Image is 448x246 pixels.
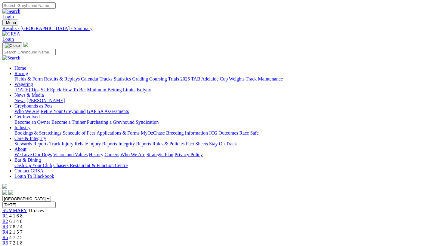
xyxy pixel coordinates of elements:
div: Bar & Dining [14,163,446,168]
a: News & Media [14,93,44,98]
a: Cash Up Your Club [14,163,52,168]
div: Get Involved [14,120,446,125]
div: News & Media [14,98,446,103]
div: Care & Integrity [14,141,446,147]
img: Search [2,9,20,14]
a: Tracks [100,76,113,81]
a: Trials [168,76,179,81]
input: Select date [2,202,56,208]
a: Schedule of Fees [63,130,95,135]
a: Chasers Restaurant & Function Centre [53,163,128,168]
div: Racing [14,76,446,82]
a: Careers [104,152,119,157]
a: 2025 TAB Adelaide Cup [180,76,228,81]
a: Stewards Reports [14,141,48,146]
a: R3 [2,224,8,229]
a: R1 [2,213,8,218]
a: SUREpick [41,87,61,92]
img: Close [5,43,20,48]
span: 4 1 6 8 [9,213,23,218]
a: Greyhounds as Pets [14,103,52,108]
a: R2 [2,219,8,224]
a: Become an Owner [14,120,50,125]
a: Racing [14,71,28,76]
a: Applications & Forms [97,130,140,135]
a: Syndication [136,120,159,125]
a: Rules & Policies [152,141,185,146]
span: R5 [2,235,8,240]
a: Purchasing a Greyhound [87,120,134,125]
a: MyOzChase [141,130,165,135]
a: Grading [132,76,148,81]
a: Industry [14,125,30,130]
a: Login [2,37,14,42]
a: History [89,152,103,157]
a: Track Injury Rebate [49,141,88,146]
a: Who We Are [120,152,145,157]
a: Calendar [81,76,98,81]
span: 2 1 5 7 [9,229,23,235]
a: Results - [GEOGRAPHIC_DATA] - Summary [2,26,446,31]
a: Vision and Values [53,152,88,157]
a: Home [14,65,26,71]
a: SUMMARY [2,208,27,213]
div: Industry [14,130,446,136]
a: Statistics [114,76,131,81]
a: Login [2,14,14,19]
a: We Love Our Dogs [14,152,52,157]
span: 6 1 4 8 [9,219,23,224]
div: About [14,152,446,157]
a: Isolynx [137,87,151,92]
a: Minimum Betting Limits [87,87,135,92]
a: Care & Integrity [14,136,46,141]
a: Integrity Reports [118,141,151,146]
img: Search [2,55,20,61]
img: GRSA [2,31,20,37]
a: ICG Outcomes [209,130,238,135]
a: Bar & Dining [14,157,41,162]
a: Breeding Information [166,130,208,135]
a: Become a Trainer [51,120,86,125]
img: twitter.svg [8,190,13,195]
a: Weights [229,76,245,81]
div: Greyhounds as Pets [14,109,446,114]
input: Search [2,2,56,9]
button: Toggle navigation [2,42,22,49]
a: Get Involved [14,114,40,119]
a: [DATE] Tips [14,87,39,92]
a: Wagering [14,82,33,87]
div: Wagering [14,87,446,93]
input: Search [2,49,56,55]
a: News [14,98,25,103]
button: Toggle navigation [2,20,18,26]
a: Injury Reports [89,141,117,146]
img: logo-grsa-white.png [2,184,7,189]
span: Menu [6,20,16,25]
a: Stay On Track [209,141,237,146]
img: logo-grsa-white.png [23,42,28,47]
a: GAP SA Assessments [87,109,129,114]
a: Contact GRSA [14,168,43,173]
a: R4 [2,229,8,235]
a: How To Bet [63,87,86,92]
span: 7 2 1 8 [9,240,23,245]
span: 11 races [28,208,44,213]
a: Bookings & Scratchings [14,130,61,135]
a: R6 [2,240,8,245]
a: Login To Blackbook [14,174,54,179]
a: Coursing [149,76,167,81]
a: Track Maintenance [246,76,283,81]
a: Fields & Form [14,76,43,81]
a: Retire Your Greyhound [41,109,86,114]
a: Race Safe [239,130,258,135]
img: facebook.svg [2,190,7,195]
a: Strategic Plan [147,152,173,157]
a: Who We Are [14,109,39,114]
span: 4 7 2 5 [9,235,23,240]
